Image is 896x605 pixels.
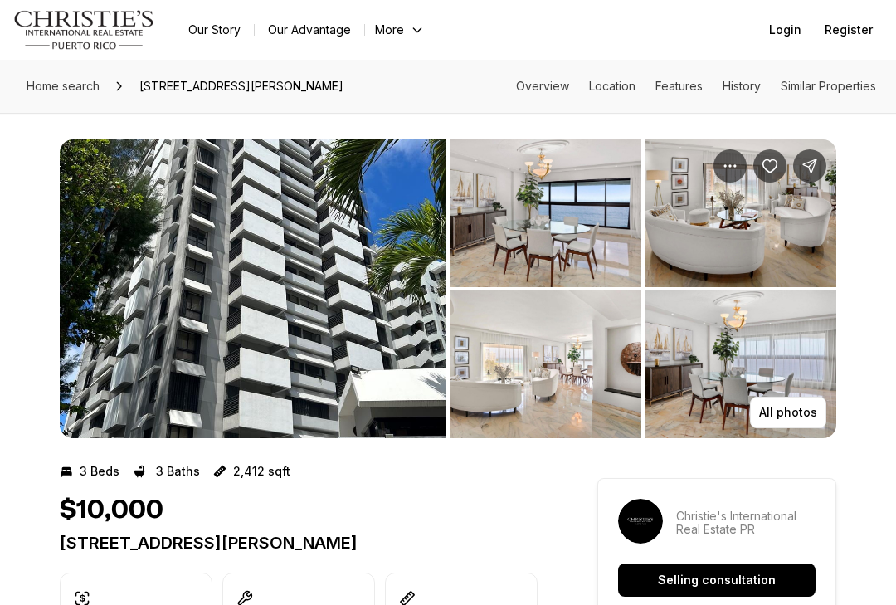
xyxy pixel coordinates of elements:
[60,139,836,438] div: Listing Photos
[516,79,569,93] a: Skip to: Overview
[658,573,776,587] p: Selling consultation
[793,149,826,183] button: Share Property: 1507 ASHFORD AVENUE #802
[618,564,816,597] button: Selling consultation
[516,80,876,93] nav: Page section menu
[60,495,163,526] h1: $10,000
[233,465,290,478] p: 2,412 sqft
[450,139,836,438] li: 2 of 6
[750,397,826,428] button: All photos
[156,465,200,478] p: 3 Baths
[645,139,836,287] button: View image gallery
[759,13,811,46] button: Login
[589,79,635,93] a: Skip to: Location
[13,10,155,50] img: logo
[133,73,350,100] span: [STREET_ADDRESS][PERSON_NAME]
[713,149,747,183] button: Property options
[781,79,876,93] a: Skip to: Similar Properties
[27,79,100,93] span: Home search
[255,18,364,41] a: Our Advantage
[80,465,119,478] p: 3 Beds
[825,23,873,37] span: Register
[60,139,446,438] button: View image gallery
[20,73,106,100] a: Home search
[450,290,641,438] button: View image gallery
[60,533,538,553] p: [STREET_ADDRESS][PERSON_NAME]
[769,23,801,37] span: Login
[645,290,836,438] button: View image gallery
[676,510,816,536] p: Christie's International Real Estate PR
[60,139,446,438] li: 1 of 6
[133,458,200,485] button: 3 Baths
[815,13,883,46] button: Register
[450,139,641,287] button: View image gallery
[175,18,254,41] a: Our Story
[753,149,786,183] button: Save Property: 1507 ASHFORD AVENUE #802
[365,18,435,41] button: More
[759,406,817,419] p: All photos
[655,79,703,93] a: Skip to: Features
[723,79,761,93] a: Skip to: History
